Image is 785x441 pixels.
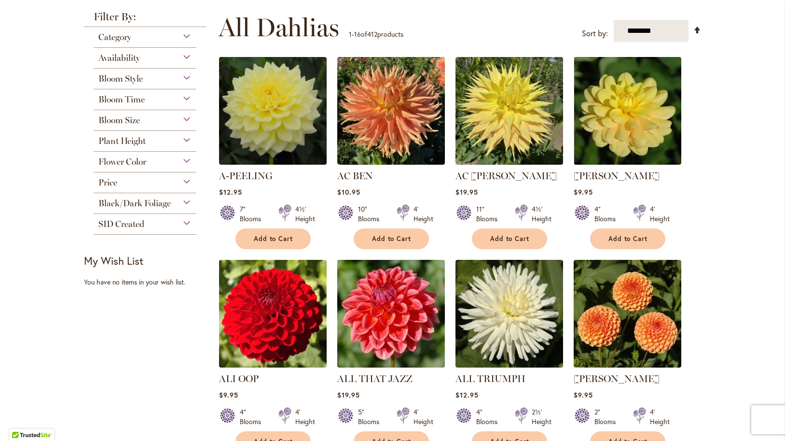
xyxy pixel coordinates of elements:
span: Bloom Style [98,73,143,84]
button: Add to Cart [590,228,665,249]
div: 4' Height [650,407,670,427]
span: 1 [349,29,352,39]
span: $9.95 [574,390,593,399]
span: Black/Dark Foliage [98,198,171,209]
span: Plant Height [98,136,146,146]
div: 4" Blooms [594,204,621,224]
a: ALI OOP [219,360,327,370]
span: 412 [367,29,377,39]
a: AC [PERSON_NAME] [455,170,557,182]
span: Add to Cart [608,235,648,243]
div: 4' Height [650,204,670,224]
a: A-PEELING [219,170,273,182]
span: $12.95 [219,187,242,197]
span: $9.95 [219,390,238,399]
span: Category [98,32,131,43]
a: AC BEN [337,170,373,182]
span: 16 [354,29,361,39]
span: Price [98,177,117,188]
span: $10.95 [337,187,360,197]
span: Bloom Time [98,94,145,105]
a: ALI OOP [219,373,259,384]
a: AMBER QUEEN [574,360,681,370]
span: $9.95 [574,187,593,197]
a: ALL TRIUMPH [455,373,525,384]
img: ALI OOP [219,260,327,368]
div: You have no items in your wish list. [84,277,213,287]
span: All Dahlias [219,13,339,42]
p: - of products [349,27,403,42]
div: 5" Blooms [358,407,385,427]
span: Bloom Size [98,115,140,126]
a: [PERSON_NAME] [574,170,660,182]
span: $19.95 [455,187,478,197]
a: ALL THAT JAZZ [337,373,413,384]
button: Add to Cart [354,228,429,249]
div: 4½' Height [295,204,315,224]
a: AC Jeri [455,157,563,167]
a: ALL TRIUMPH [455,360,563,370]
div: 2½' Height [532,407,551,427]
div: 4" Blooms [476,407,503,427]
strong: Filter By: [84,12,207,27]
img: AMBER QUEEN [574,260,681,368]
div: 4' Height [295,407,315,427]
span: SID Created [98,219,144,229]
img: ALL THAT JAZZ [337,260,445,368]
span: Add to Cart [254,235,293,243]
span: Add to Cart [490,235,530,243]
span: $12.95 [455,390,479,399]
div: 4" Blooms [240,407,267,427]
iframe: Launch Accessibility Center [7,407,34,434]
img: AC Jeri [455,57,563,165]
img: ALL TRIUMPH [455,260,563,368]
button: Add to Cart [472,228,547,249]
div: 4½' Height [532,204,551,224]
a: ALL THAT JAZZ [337,360,445,370]
span: Availability [98,53,140,63]
div: 4' Height [413,204,433,224]
img: AC BEN [337,57,445,165]
div: 7" Blooms [240,204,267,224]
a: AHOY MATEY [574,157,681,167]
div: 10" Blooms [358,204,385,224]
div: 4' Height [413,407,433,427]
label: Sort by: [582,25,608,43]
div: 2" Blooms [594,407,621,427]
strong: My Wish List [84,254,143,268]
a: AC BEN [337,157,445,167]
span: $19.95 [337,390,360,399]
span: Add to Cart [372,235,412,243]
a: A-Peeling [219,157,327,167]
a: [PERSON_NAME] [574,373,660,384]
button: Add to Cart [235,228,311,249]
div: 11" Blooms [476,204,503,224]
img: A-Peeling [219,57,327,165]
img: AHOY MATEY [574,57,681,165]
span: Flower Color [98,156,146,167]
